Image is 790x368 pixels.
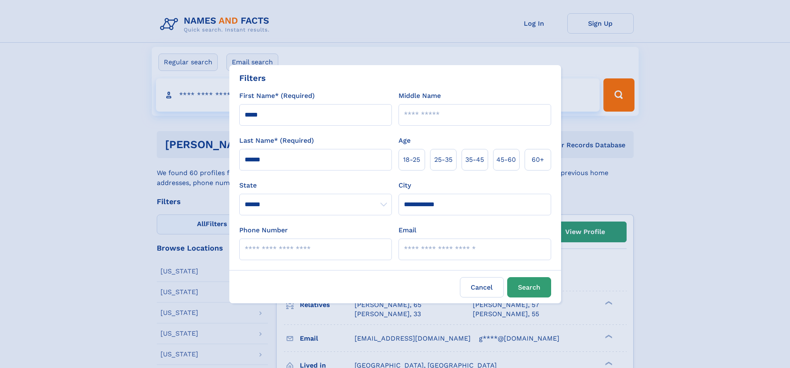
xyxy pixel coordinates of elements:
span: 18‑25 [403,155,420,165]
label: City [399,180,411,190]
label: Age [399,136,411,146]
label: Email [399,225,416,235]
div: Filters [239,72,266,84]
label: Cancel [460,277,504,297]
button: Search [507,277,551,297]
span: 45‑60 [496,155,516,165]
label: Last Name* (Required) [239,136,314,146]
span: 60+ [532,155,544,165]
label: First Name* (Required) [239,91,315,101]
span: 35‑45 [465,155,484,165]
label: Phone Number [239,225,288,235]
label: State [239,180,392,190]
label: Middle Name [399,91,441,101]
span: 25‑35 [434,155,452,165]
